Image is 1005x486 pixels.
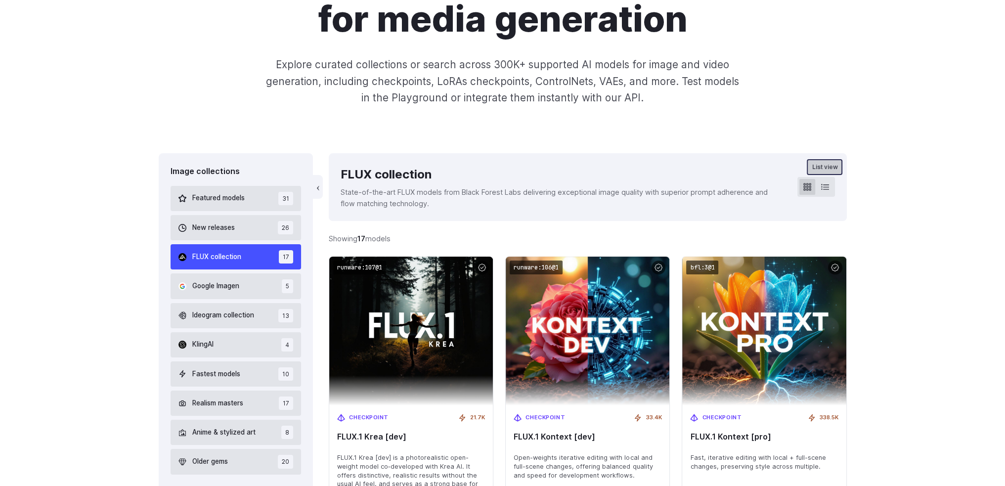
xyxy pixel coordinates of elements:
[171,303,302,328] button: Ideogram collection 13
[278,367,293,381] span: 10
[279,397,293,410] span: 17
[281,338,293,352] span: 4
[192,398,243,409] span: Realism masters
[171,186,302,211] button: Featured models 31
[192,281,239,292] span: Google Imagen
[337,432,485,442] span: FLUX.1 Krea [dev]
[514,432,661,442] span: FLUX.1 Kontext [dev]
[690,432,838,442] span: FLUX.1 Kontext [pro]
[171,420,302,445] button: Anime & stylized art 8
[525,413,565,422] span: Checkpoint
[279,250,293,264] span: 17
[506,257,669,405] img: FLUX.1 Kontext [dev]
[192,222,235,233] span: New releases
[281,426,293,439] span: 8
[262,56,743,106] p: Explore curated collections or search across 300K+ supported AI models for image and video genera...
[171,391,302,416] button: Realism masters 17
[192,339,214,350] span: KlingAI
[341,186,781,209] p: State-of-the-art FLUX models from Black Forest Labs delivering exceptional image quality with sup...
[171,273,302,299] button: Google Imagen 5
[313,175,323,199] button: ‹
[510,261,563,275] code: runware:106@1
[278,309,293,322] span: 13
[192,193,245,204] span: Featured models
[357,234,365,243] strong: 17
[702,413,742,422] span: Checkpoint
[514,453,661,480] span: Open-weights iterative editing with local and full-scene changes, offering balanced quality and s...
[171,165,302,178] div: Image collections
[282,279,293,293] span: 5
[192,369,240,380] span: Fastest models
[820,413,838,422] span: 338.5K
[171,244,302,269] button: FLUX collection 17
[278,221,293,234] span: 26
[171,361,302,387] button: Fastest models 10
[329,257,493,405] img: FLUX.1 Krea [dev]
[349,413,389,422] span: Checkpoint
[341,165,781,184] div: FLUX collection
[171,215,302,240] button: New releases 26
[686,261,718,275] code: bfl:3@1
[171,449,302,474] button: Older gems 20
[278,455,293,468] span: 20
[329,233,391,244] div: Showing models
[333,261,386,275] code: runware:107@1
[192,427,256,438] span: Anime & stylized art
[470,413,485,422] span: 21.7K
[171,332,302,357] button: KlingAI 4
[192,310,254,321] span: Ideogram collection
[278,192,293,205] span: 31
[690,453,838,471] span: Fast, iterative editing with local + full-scene changes, preserving style across multiple.
[192,456,228,467] span: Older gems
[646,413,661,422] span: 33.4K
[192,252,241,263] span: FLUX collection
[682,257,846,405] img: FLUX.1 Kontext [pro]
